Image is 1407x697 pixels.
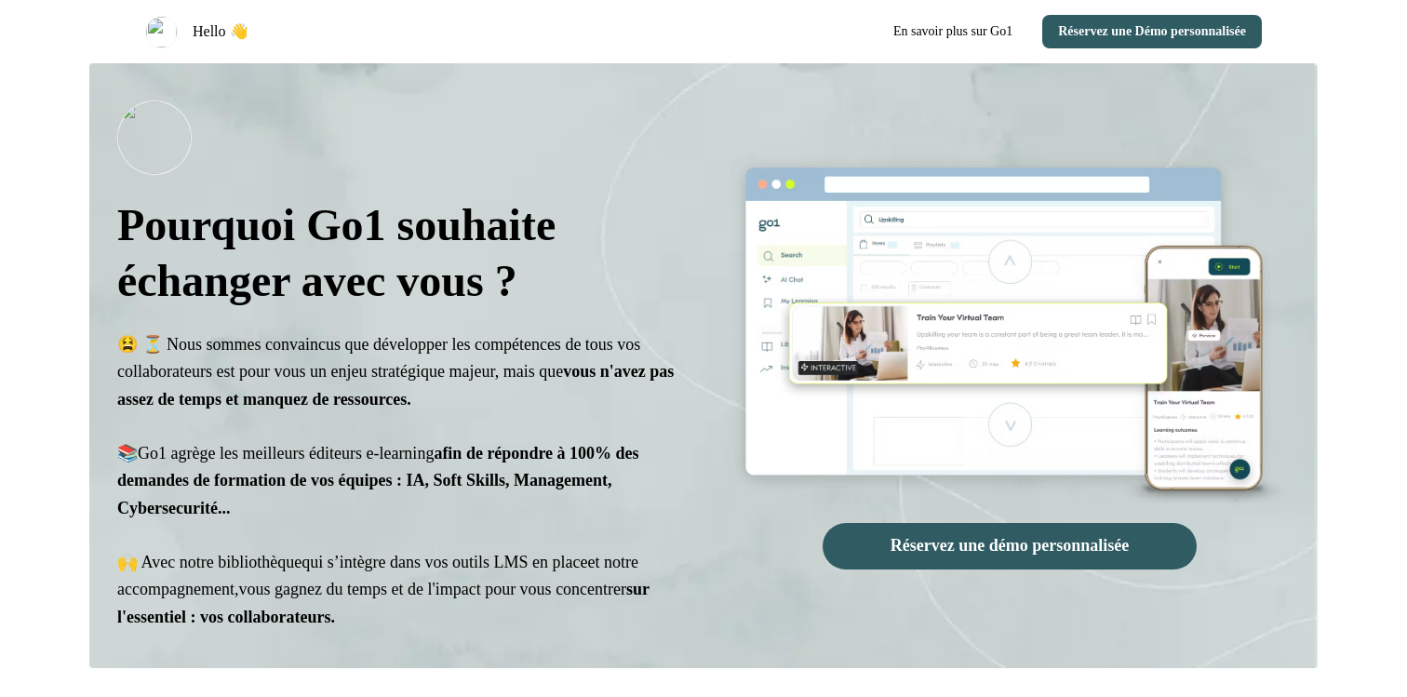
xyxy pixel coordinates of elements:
button: Réservez une démo personnalisée [823,523,1197,570]
strong: afin de répondre à 100% des demandes de formation de vos équipes : IA, Soft Skills, Management, C... [117,444,639,517]
strong: sur l'essentiel : vos collaborateurs. [117,580,650,625]
p: Hello 👋 [193,20,248,43]
span: vous gagnez du temps et de l'impact pour vous concentrer [117,580,650,625]
span: Go1 agrège les meilleurs éditeurs e-learning​ [117,444,639,517]
strong: vous n'avez pas assez de temps et manquez de ressources. [117,362,674,408]
p: Pourquoi Go1 souhaite échanger avec vous ? [117,197,677,309]
button: En savoir plus sur Go1 [878,15,1027,48]
span: 🙌 Avec notre bibliothèque [117,553,301,571]
button: Réservez une Démo personnalisée [1042,15,1262,48]
span: 😫 ⏳ Nous sommes convaincus que développer les compétences de tous vos collaborateurs est pour vou... [117,335,674,409]
strong: 📚 [117,444,138,462]
span: qui s’intègre dans vos outils LMS en place [301,553,587,571]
